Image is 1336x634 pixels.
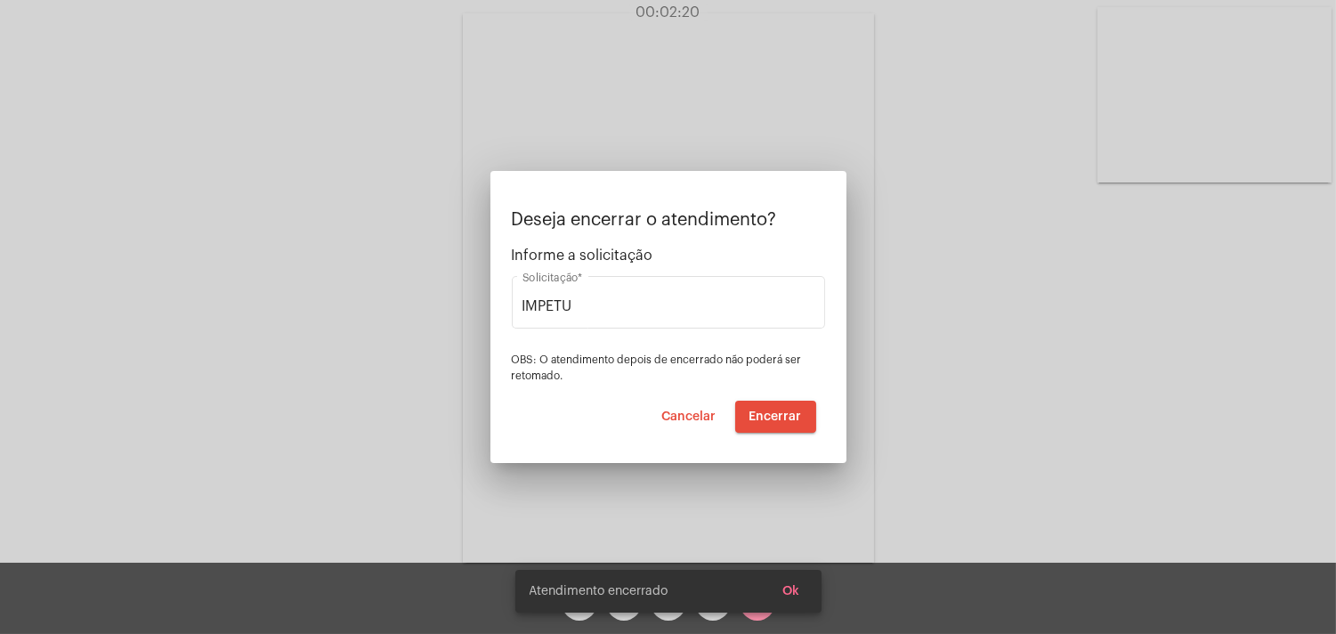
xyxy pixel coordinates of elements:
[530,582,668,600] span: Atendimento encerrado
[735,401,816,433] button: Encerrar
[749,410,802,423] span: Encerrar
[636,5,700,20] span: 00:02:20
[783,585,800,597] span: Ok
[512,354,802,381] span: OBS: O atendimento depois de encerrado não poderá ser retomado.
[648,401,731,433] button: Cancelar
[522,298,814,314] input: Buscar solicitação
[662,410,717,423] span: Cancelar
[512,210,825,230] p: Deseja encerrar o atendimento?
[512,248,825,264] span: Informe a solicitação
